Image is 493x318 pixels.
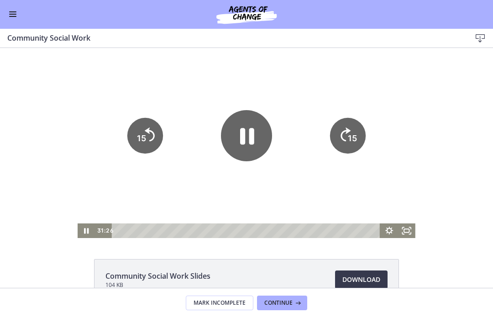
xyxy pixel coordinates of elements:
[342,275,380,286] span: Download
[221,62,272,113] button: Pause
[105,271,210,282] span: Community Social Work Slides
[118,175,377,190] div: Playbar
[186,296,253,311] button: Mark Incomplete
[194,300,246,307] span: Mark Incomplete
[105,282,210,289] span: 104 KB
[127,70,163,106] button: Skip back 15 seconds
[330,70,366,106] button: Skip ahead 15 seconds
[7,33,456,44] h3: Community Social Work
[137,85,146,95] tspan: 15
[381,175,398,190] button: Show settings menu
[398,175,415,190] button: Fullscreen
[335,271,388,289] a: Download
[7,9,18,20] button: Enable menu
[264,300,293,307] span: Continue
[78,175,95,190] button: Pause
[348,85,357,95] tspan: 15
[192,4,301,26] img: Agents of Change Social Work Test Prep
[257,296,307,311] button: Continue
